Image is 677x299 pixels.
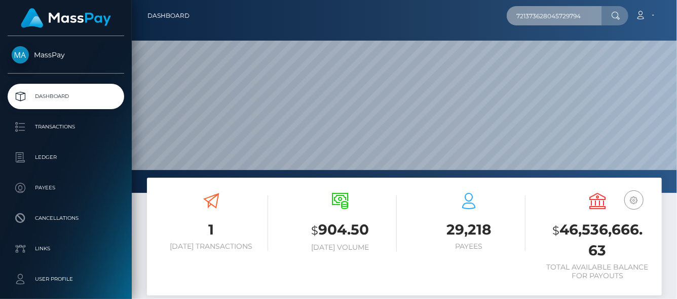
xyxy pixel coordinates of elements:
[412,242,525,251] h6: Payees
[12,89,120,104] p: Dashboard
[12,119,120,135] p: Transactions
[8,206,124,231] a: Cancellations
[12,211,120,226] p: Cancellations
[8,175,124,201] a: Payees
[12,46,29,63] img: MassPay
[12,272,120,287] p: User Profile
[507,6,602,25] input: Search...
[12,241,120,256] p: Links
[155,242,268,251] h6: [DATE] Transactions
[8,114,124,140] a: Transactions
[283,243,397,252] h6: [DATE] Volume
[8,267,124,292] a: User Profile
[12,150,120,165] p: Ledger
[147,5,190,26] a: Dashboard
[12,180,120,195] p: Payees
[8,236,124,261] a: Links
[541,263,654,280] h6: Total Available Balance for Payouts
[541,220,654,260] h3: 46,536,666.63
[283,220,397,241] h3: 904.50
[412,220,525,240] h3: 29,218
[155,220,268,240] h3: 1
[311,223,318,238] small: $
[21,8,111,28] img: MassPay Logo
[552,223,559,238] small: $
[8,50,124,59] span: MassPay
[8,84,124,109] a: Dashboard
[8,145,124,170] a: Ledger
